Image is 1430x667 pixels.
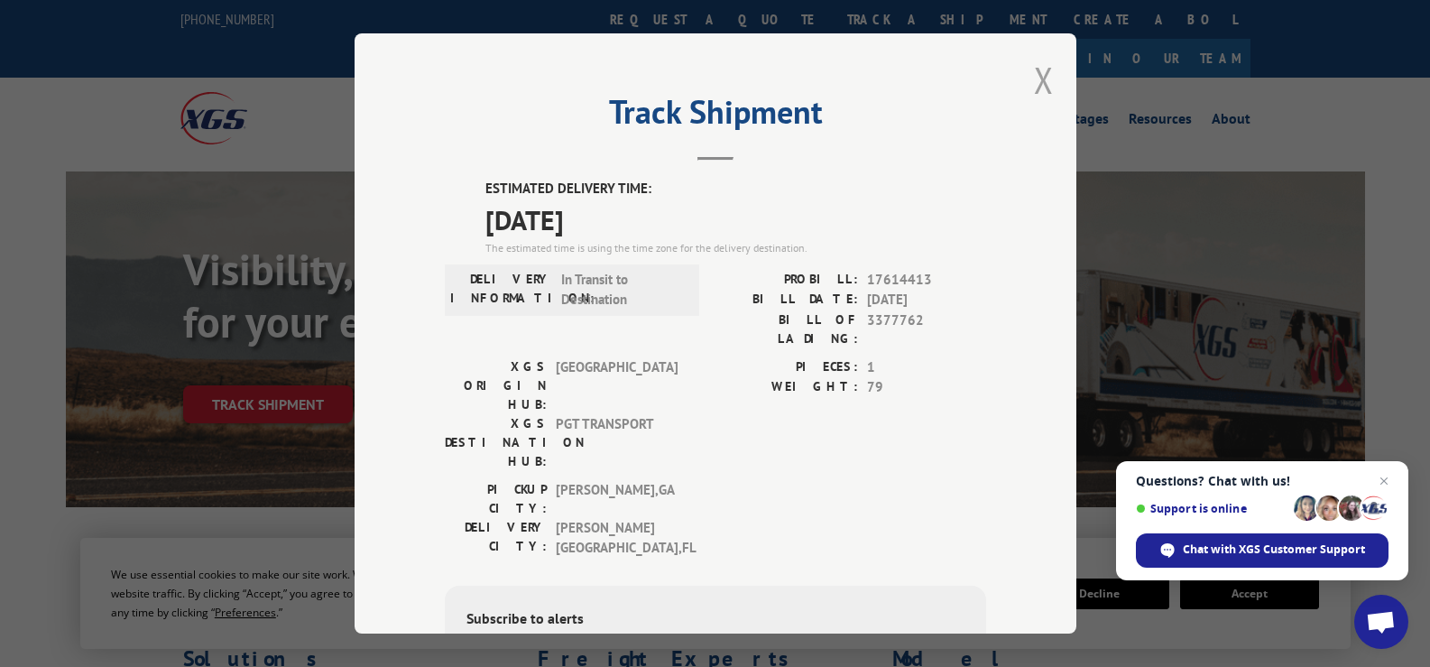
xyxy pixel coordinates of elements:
div: Subscribe to alerts [466,607,964,634]
span: [PERSON_NAME][GEOGRAPHIC_DATA] , FL [556,518,678,559]
label: DELIVERY INFORMATION: [450,270,552,310]
span: PGT TRANSPORT [556,414,678,471]
span: Chat with XGS Customer Support [1183,542,1365,558]
h2: Track Shipment [445,99,986,134]
label: BILL OF LADING: [715,310,858,348]
label: DELIVERY CITY: [445,518,547,559]
span: Support is online [1136,502,1287,515]
label: XGS ORIGIN HUB: [445,357,547,414]
label: PIECES: [715,357,858,378]
span: Questions? Chat with us! [1136,474,1388,488]
div: Open chat [1354,595,1408,649]
span: [DATE] [485,199,986,240]
span: [DATE] [867,290,986,310]
div: The estimated time is using the time zone for the delivery destination. [485,240,986,256]
span: [PERSON_NAME] , GA [556,480,678,518]
span: Close chat [1373,470,1395,492]
label: ESTIMATED DELIVERY TIME: [485,179,986,199]
label: WEIGHT: [715,377,858,398]
span: 3377762 [867,310,986,348]
label: BILL DATE: [715,290,858,310]
label: PICKUP CITY: [445,480,547,518]
label: PROBILL: [715,270,858,291]
span: In Transit to Destination [561,270,683,310]
div: Chat with XGS Customer Support [1136,533,1388,568]
span: 17614413 [867,270,986,291]
span: [GEOGRAPHIC_DATA] [556,357,678,414]
button: Close modal [1034,56,1054,104]
span: 1 [867,357,986,378]
label: XGS DESTINATION HUB: [445,414,547,471]
span: 79 [867,377,986,398]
